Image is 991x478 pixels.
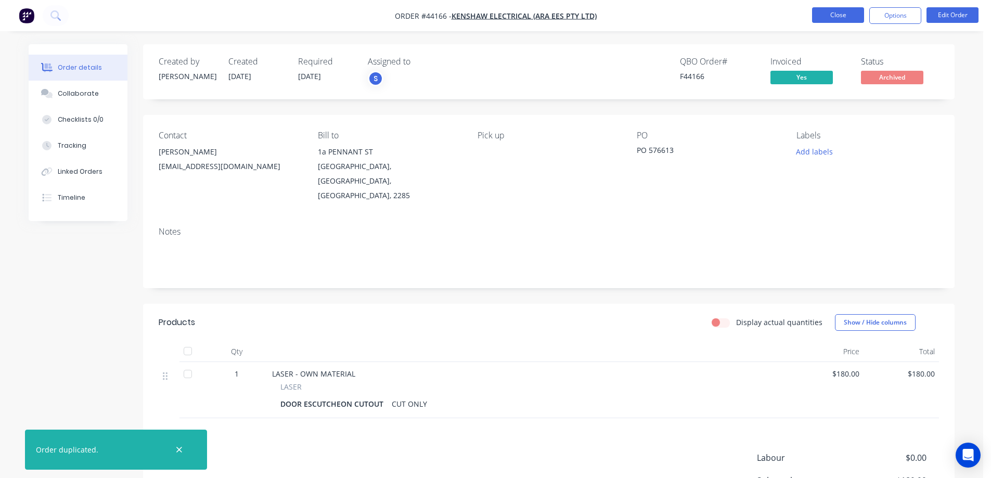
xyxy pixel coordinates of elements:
div: Contact [159,131,301,140]
div: PO [637,131,779,140]
button: Checklists 0/0 [29,107,127,133]
span: $180.00 [792,368,859,379]
div: PO 576613 [637,145,767,159]
div: Notes [159,227,939,237]
div: Price [788,341,864,362]
div: Order duplicated. [36,444,98,455]
button: Edit Order [926,7,979,23]
span: Labour [757,451,850,464]
div: [PERSON_NAME][EMAIL_ADDRESS][DOMAIN_NAME] [159,145,301,178]
div: CUT ONLY [388,396,431,411]
button: Add labels [790,145,838,159]
div: Timeline [58,193,85,202]
div: Pick up [478,131,620,140]
button: Linked Orders [29,159,127,185]
div: Status [861,57,939,67]
span: $180.00 [868,368,935,379]
span: Yes [770,71,833,84]
div: [GEOGRAPHIC_DATA], [GEOGRAPHIC_DATA], [GEOGRAPHIC_DATA], 2285 [318,159,460,203]
div: Created [228,57,286,67]
button: Tracking [29,133,127,159]
button: Close [812,7,864,23]
button: Order details [29,55,127,81]
button: Collaborate [29,81,127,107]
span: LASER - OWN MATERIAL [272,369,355,379]
div: Products [159,316,195,329]
div: 1a PENNANT ST [318,145,460,159]
div: F44166 [680,71,758,82]
span: $0.00 [850,451,926,464]
a: KENSHAW ELECTRICAL (ARA EES PTY LTD) [452,11,597,21]
div: 1a PENNANT ST[GEOGRAPHIC_DATA], [GEOGRAPHIC_DATA], [GEOGRAPHIC_DATA], 2285 [318,145,460,203]
span: Archived [861,71,923,84]
div: Order details [58,63,102,72]
span: [DATE] [228,71,251,81]
div: Qty [205,341,268,362]
button: S [368,71,383,86]
div: Assigned to [368,57,472,67]
div: DOOR ESCUTCHEON CUTOUT [280,396,388,411]
div: [PERSON_NAME] [159,71,216,82]
img: Factory [19,8,34,23]
span: 1 [235,368,239,379]
div: Created by [159,57,216,67]
span: LASER [280,381,302,392]
div: Tracking [58,141,86,150]
button: Show / Hide columns [835,314,916,331]
span: Order #44166 - [395,11,452,21]
div: Bill to [318,131,460,140]
div: [PERSON_NAME] [159,145,301,159]
div: Invoiced [770,57,848,67]
div: Required [298,57,355,67]
div: [EMAIL_ADDRESS][DOMAIN_NAME] [159,159,301,174]
button: Options [869,7,921,24]
div: Collaborate [58,89,99,98]
div: Linked Orders [58,167,102,176]
div: Labels [796,131,939,140]
div: Total [864,341,939,362]
div: Open Intercom Messenger [956,443,981,468]
span: [DATE] [298,71,321,81]
button: Timeline [29,185,127,211]
div: QBO Order # [680,57,758,67]
label: Display actual quantities [736,317,822,328]
div: Checklists 0/0 [58,115,104,124]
